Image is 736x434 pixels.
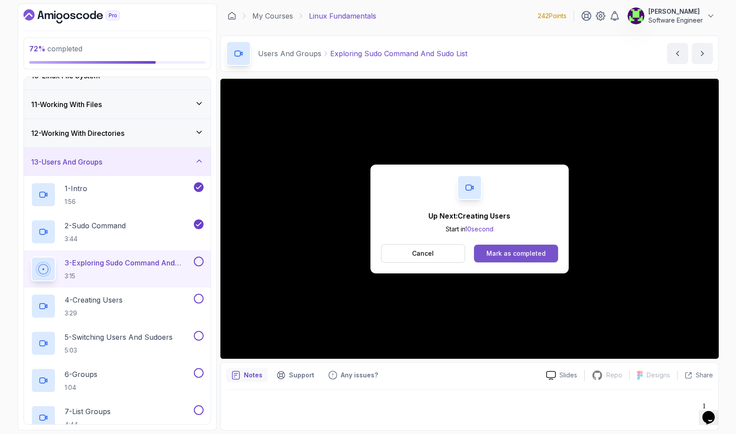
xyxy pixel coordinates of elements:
button: user profile image[PERSON_NAME]Software Engineer [627,7,715,25]
span: completed [29,44,82,53]
p: Cancel [412,249,434,258]
p: 2 - Sudo Command [65,220,126,231]
a: My Courses [252,11,293,21]
button: notes button [226,368,268,382]
p: Notes [244,371,262,380]
p: 7 - List Groups [65,406,111,417]
p: Users And Groups [258,48,321,59]
p: 3:15 [65,272,192,280]
button: 13-Users And Groups [24,148,211,176]
button: 11-Working With Files [24,90,211,119]
h3: 13 - Users And Groups [31,157,102,167]
p: 1:56 [65,197,87,206]
p: Linux Fundamentals [309,11,376,21]
p: Any issues? [341,371,378,380]
iframe: 3 - Exploring Sudo command and Sudo list [220,79,719,359]
img: user profile image [628,8,644,24]
p: 3:29 [65,309,123,318]
a: Dashboard [23,9,140,23]
button: 2-Sudo Command3:44 [31,219,204,244]
p: [PERSON_NAME] [648,7,703,16]
button: next content [692,43,713,64]
button: Support button [271,368,320,382]
p: Designs [647,371,670,380]
button: previous content [667,43,688,64]
p: 242 Points [538,12,566,20]
p: Share [696,371,713,380]
button: 1-Intro1:56 [31,182,204,207]
p: Up Next: Creating Users [428,211,510,221]
p: 4 - Creating Users [65,295,123,305]
p: 1 - Intro [65,183,87,194]
p: 6 - Groups [65,369,97,380]
p: Start in [428,225,510,234]
button: 5-Switching Users And Sudoers5:03 [31,331,204,356]
p: 3:44 [65,234,126,243]
span: 72 % [29,44,46,53]
span: 10 second [465,225,493,233]
button: 6-Groups1:04 [31,368,204,393]
p: Support [289,371,314,380]
a: Dashboard [227,12,236,20]
h3: 12 - Working With Directories [31,128,124,138]
p: 4:44 [65,420,111,429]
p: Exploring Sudo Command And Sudo List [330,48,467,59]
a: Slides [539,371,584,380]
p: 5:03 [65,346,173,355]
button: Mark as completed [474,245,558,262]
p: Repo [606,371,622,380]
button: 3-Exploring Sudo Command And Sudo List3:15 [31,257,204,281]
button: Share [677,371,713,380]
p: 1:04 [65,383,97,392]
iframe: chat widget [699,399,727,425]
button: 4-Creating Users3:29 [31,294,204,319]
button: Feedback button [323,368,383,382]
h3: 11 - Working With Files [31,99,102,110]
button: 12-Working With Directories [24,119,211,147]
p: 3 - Exploring Sudo Command And Sudo List [65,257,192,268]
button: 7-List Groups4:44 [31,405,204,430]
button: Cancel [381,244,466,263]
p: 5 - Switching Users And Sudoers [65,332,173,342]
p: Software Engineer [648,16,703,25]
div: Mark as completed [486,249,546,258]
p: Slides [559,371,577,380]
